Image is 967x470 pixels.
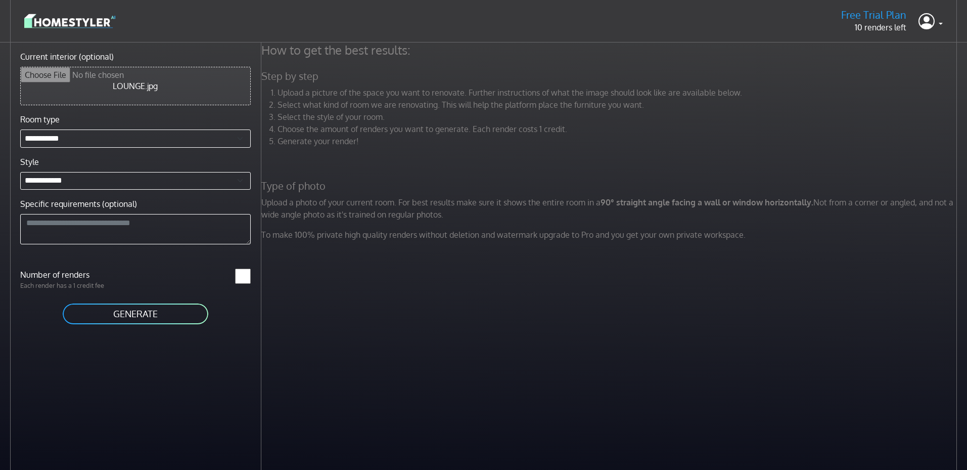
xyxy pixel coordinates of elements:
li: Select what kind of room we are renovating. This will help the platform place the furniture you w... [278,99,960,111]
img: logo-3de290ba35641baa71223ecac5eacb59cb85b4c7fdf211dc9aaecaaee71ea2f8.svg [24,12,115,30]
p: 10 renders left [841,21,906,33]
label: Room type [20,113,60,125]
label: Style [20,156,39,168]
li: Select the style of your room. [278,111,960,123]
label: Current interior (optional) [20,51,114,63]
label: Number of renders [14,269,135,281]
p: Upload a photo of your current room. For best results make sure it shows the entire room in a Not... [255,196,966,221]
li: Generate your render! [278,135,960,147]
h5: Type of photo [255,180,966,192]
p: To make 100% private high quality renders without deletion and watermark upgrade to Pro and you g... [255,229,966,241]
li: Upload a picture of the space you want to renovate. Further instructions of what the image should... [278,87,960,99]
strong: 90° straight angle facing a wall or window horizontally. [601,197,813,207]
h5: Free Trial Plan [841,9,906,21]
p: Each render has a 1 credit fee [14,281,135,290]
button: GENERATE [62,303,209,325]
li: Choose the amount of renders you want to generate. Each render costs 1 credit. [278,123,960,135]
h5: Step by step [255,70,966,82]
h4: How to get the best results: [255,42,966,58]
label: Specific requirements (optional) [20,198,137,210]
